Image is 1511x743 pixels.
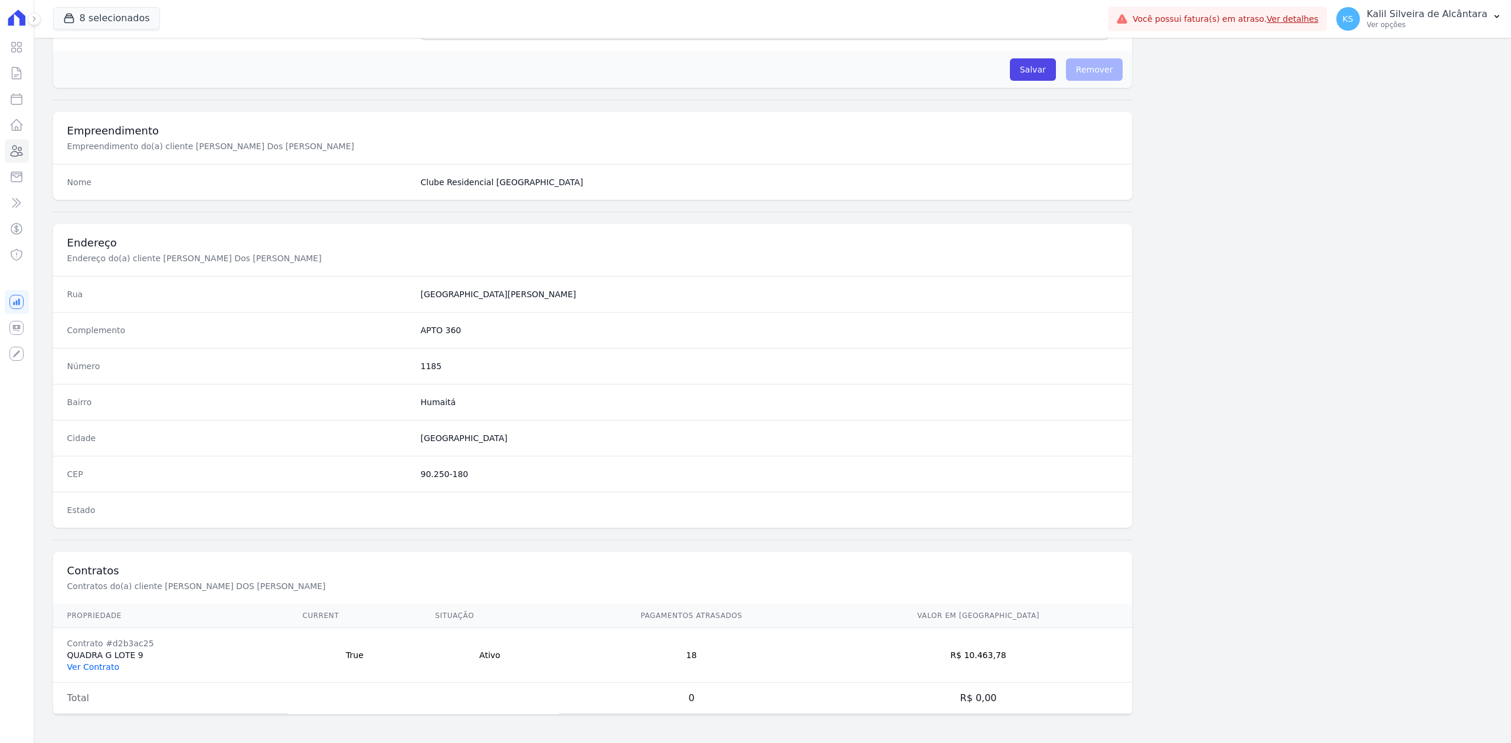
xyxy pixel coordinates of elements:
dt: Complemento [67,324,411,336]
a: Ver detalhes [1267,14,1319,24]
dd: Clube Residencial [GEOGRAPHIC_DATA] [421,176,1118,188]
td: 18 [558,628,824,683]
td: R$ 0,00 [825,683,1133,714]
th: Situação [421,604,558,628]
p: Contratos do(a) cliente [PERSON_NAME] DOS [PERSON_NAME] [67,580,464,592]
a: Ver Contrato [67,662,119,672]
th: Propriedade [53,604,289,628]
p: Endereço do(a) cliente [PERSON_NAME] Dos [PERSON_NAME] [67,252,464,264]
dd: Humaitá [421,396,1118,408]
dd: 90.250-180 [421,468,1118,480]
span: Você possui fatura(s) em atraso. [1133,13,1319,25]
td: Total [53,683,289,714]
span: KS [1343,15,1353,23]
dt: Estado [67,504,411,516]
td: R$ 10.463,78 [825,628,1133,683]
h3: Contratos [67,564,1118,578]
th: Pagamentos Atrasados [558,604,824,628]
dt: Bairro [67,396,411,408]
dt: CEP [67,468,411,480]
dt: Rua [67,288,411,300]
p: Empreendimento do(a) cliente [PERSON_NAME] Dos [PERSON_NAME] [67,140,464,152]
dt: Nome [67,176,411,188]
td: QUADRA G LOTE 9 [53,628,289,683]
span: Remover [1066,58,1123,81]
dt: Número [67,360,411,372]
th: Valor em [GEOGRAPHIC_DATA] [825,604,1133,628]
dd: APTO 360 [421,324,1118,336]
button: KS Kalil Silveira de Alcântara Ver opções [1327,2,1511,35]
dd: [GEOGRAPHIC_DATA][PERSON_NAME] [421,288,1118,300]
th: Current [288,604,421,628]
h3: Empreendimento [67,124,1118,138]
td: 0 [558,683,824,714]
input: Salvar [1010,58,1056,81]
p: Ver opções [1367,20,1487,29]
div: Contrato #d2b3ac25 [67,637,274,649]
h3: Endereço [67,236,1118,250]
button: 8 selecionados [53,7,160,29]
td: Ativo [421,628,558,683]
td: True [288,628,421,683]
p: Kalil Silveira de Alcântara [1367,8,1487,20]
dt: Cidade [67,432,411,444]
dd: 1185 [421,360,1118,372]
dd: [GEOGRAPHIC_DATA] [421,432,1118,444]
